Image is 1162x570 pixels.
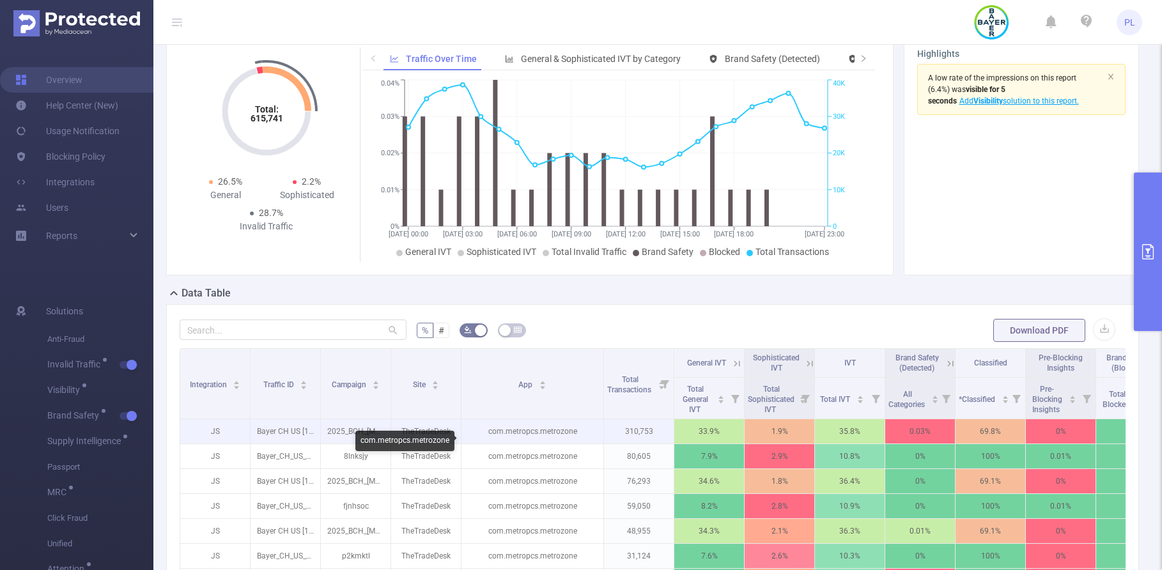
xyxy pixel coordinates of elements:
[438,325,444,335] span: #
[820,395,852,404] span: Total IVT
[321,519,391,543] p: 2025_BCH_[MEDICAL_DATA]-Base [262332]
[937,378,955,419] i: Filter menu
[180,494,250,518] p: JS
[957,96,1079,105] span: Add solution to this report.
[606,230,646,238] tspan: [DATE] 12:00
[391,469,461,493] p: TheTradeDesk
[464,326,472,334] i: icon: bg-colors
[815,494,885,518] p: 10.9%
[47,531,153,557] span: Unified
[180,320,407,340] input: Search...
[443,230,483,238] tspan: [DATE] 03:00
[180,469,250,493] p: JS
[1103,390,1132,409] span: Total Blocked
[518,380,534,389] span: App
[604,419,674,443] p: 310,753
[47,454,153,480] span: Passport
[815,519,885,543] p: 36.3%
[745,469,814,493] p: 1.8%
[321,419,391,443] p: 2025_BCH_[MEDICAL_DATA] [262882]
[13,10,140,36] img: Protected Media
[47,411,104,420] span: Brand Safety
[604,444,674,468] p: 80,605
[856,398,864,402] i: icon: caret-down
[1026,519,1096,543] p: 0%
[250,113,283,123] tspan: 615,741
[844,358,856,367] span: IVT
[1107,73,1115,81] i: icon: close
[885,419,955,443] p: 0.03%
[321,494,391,518] p: fjnhsoc
[1069,394,1076,397] i: icon: caret-up
[956,519,1025,543] p: 69.1%
[381,112,399,121] tspan: 0.03%
[514,326,522,334] i: icon: table
[660,230,699,238] tspan: [DATE] 15:00
[391,494,461,518] p: TheTradeDesk
[974,358,1007,367] span: Classified
[674,419,744,443] p: 33.9%
[928,73,1076,82] span: A low rate of the impressions on this report
[932,398,939,402] i: icon: caret-down
[369,54,377,62] i: icon: left
[467,247,536,257] span: Sophisticated IVT
[1002,394,1009,397] i: icon: caret-up
[815,469,885,493] p: 36.4%
[928,85,1005,105] b: visible for 5 seconds
[656,349,674,419] i: Filter menu
[355,431,454,451] div: com.metropcs.metrozone
[604,469,674,493] p: 76,293
[185,189,267,202] div: General
[885,469,955,493] p: 0%
[856,394,864,401] div: Sort
[718,398,725,402] i: icon: caret-down
[833,150,845,158] tspan: 20K
[833,222,837,231] tspan: 0
[381,80,399,88] tspan: 0.04%
[885,519,955,543] p: 0.01%
[47,505,153,531] span: Click Fraud
[674,444,744,468] p: 7.9%
[815,544,885,568] p: 10.3%
[461,444,603,468] p: com.metropcs.metrozone
[422,325,428,335] span: %
[46,231,77,241] span: Reports
[46,223,77,249] a: Reports
[805,230,844,238] tspan: [DATE] 23:00
[15,93,118,118] a: Help Center (New)
[413,380,428,389] span: Site
[552,230,591,238] tspan: [DATE] 09:00
[1106,353,1150,373] span: Brand Safety (Blocked)
[267,189,348,202] div: Sophisticated
[1032,385,1062,414] span: Pre-Blocking Insights
[1026,469,1096,493] p: 0%
[251,519,320,543] p: Bayer CH US [15209]
[956,544,1025,568] p: 100%
[860,54,867,62] i: icon: right
[539,384,546,388] i: icon: caret-down
[607,375,653,394] span: Total Transactions
[505,54,514,63] i: icon: bar-chart
[372,379,380,387] div: Sort
[956,444,1025,468] p: 100%
[674,469,744,493] p: 34.6%
[254,104,278,114] tspan: Total:
[302,176,321,187] span: 2.2%
[15,67,82,93] a: Overview
[604,544,674,568] p: 31,124
[856,394,864,397] i: icon: caret-up
[726,378,744,419] i: Filter menu
[251,544,320,568] p: Bayer_CH_US_Fiducia
[406,54,477,64] span: Traffic Over Time
[552,247,626,257] span: Total Invalid Traffic
[928,85,1005,105] span: was
[642,247,693,257] span: Brand Safety
[47,360,105,369] span: Invalid Traffic
[833,186,845,194] tspan: 10K
[180,419,250,443] p: JS
[1124,10,1135,35] span: PL
[1069,398,1076,402] i: icon: caret-down
[885,444,955,468] p: 0%
[539,379,546,387] div: Sort
[461,519,603,543] p: com.metropcs.metrozone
